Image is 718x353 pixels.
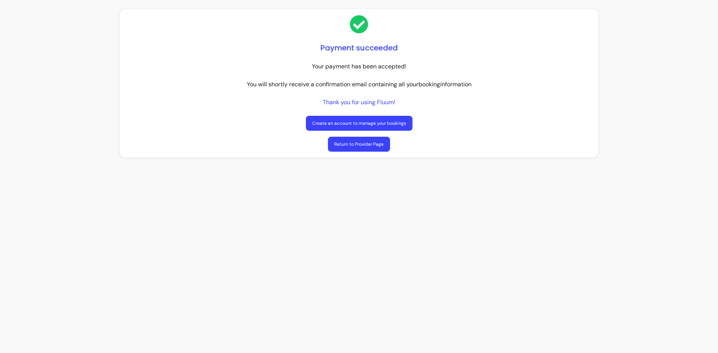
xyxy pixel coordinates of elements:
[312,62,406,71] p: Your payment has been accepted!
[323,98,395,107] p: Thank you for using Fluum!
[306,116,412,131] a: Create an account to manage your bookings
[320,43,398,53] h1: Payment succeeded
[328,137,390,152] a: Return to Provider Page
[247,80,472,89] p: You will shortly receive a confirmation email containing all your booking information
